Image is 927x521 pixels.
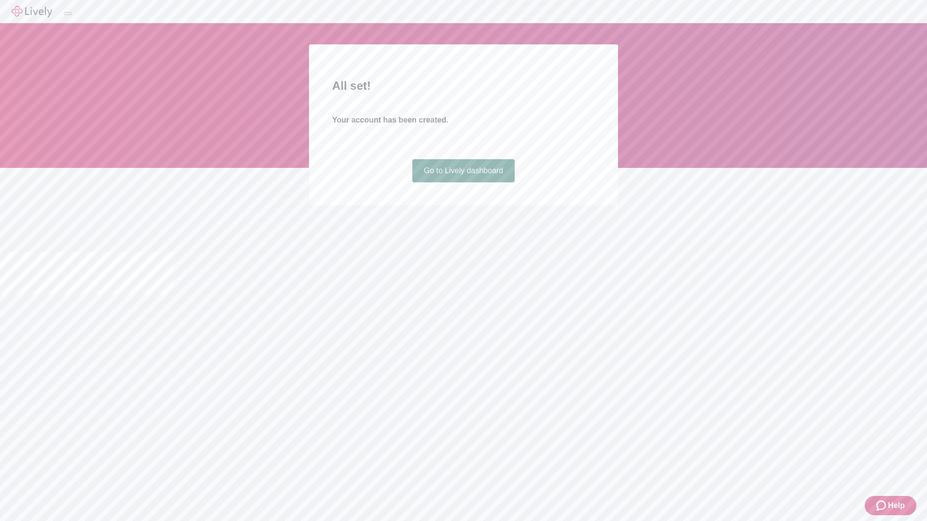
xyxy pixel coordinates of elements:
[888,500,905,511] span: Help
[332,77,595,95] h2: All set!
[332,114,595,126] h4: Your account has been created.
[865,496,916,515] button: Zendesk support iconHelp
[412,159,515,182] a: Go to Lively dashboard
[876,500,888,511] svg: Zendesk support icon
[64,12,71,15] button: Log out
[12,6,52,17] img: Lively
